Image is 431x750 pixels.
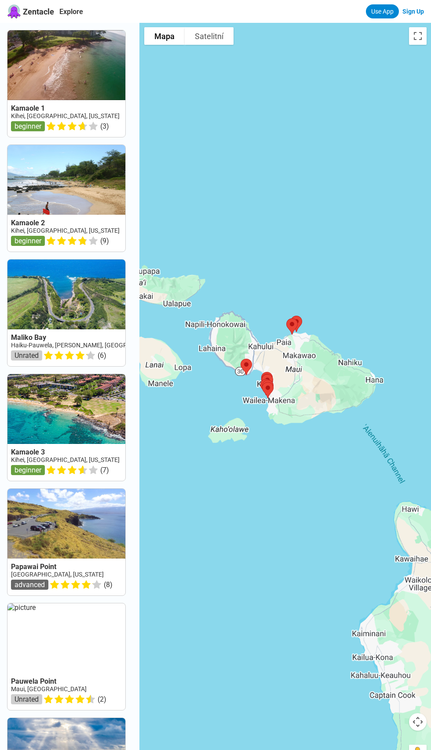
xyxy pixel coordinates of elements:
[11,342,164,349] a: Haiku-Pauwela, [PERSON_NAME], [GEOGRAPHIC_DATA]
[144,27,185,45] button: Zobrazit mapu s ulicemi
[23,7,54,16] span: Zentacle
[402,8,424,15] a: Sign Up
[11,227,120,234] a: Kihei, [GEOGRAPHIC_DATA], [US_STATE]
[11,571,104,578] a: [GEOGRAPHIC_DATA], [US_STATE]
[11,112,120,119] a: Kihei, [GEOGRAPHIC_DATA], [US_STATE]
[409,27,427,45] button: Přepnout zobrazení na celou obrazovku
[7,4,21,18] img: Zentacle logo
[7,4,54,18] a: Zentacle logoZentacle
[59,7,83,16] a: Explore
[409,713,427,731] button: Ovládání kamery na mapě
[11,456,120,463] a: Kihei, [GEOGRAPHIC_DATA], [US_STATE]
[366,4,399,18] a: Use App
[185,27,234,45] button: Zobrazit satelitní snímky
[11,685,87,692] a: Maui, [GEOGRAPHIC_DATA]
